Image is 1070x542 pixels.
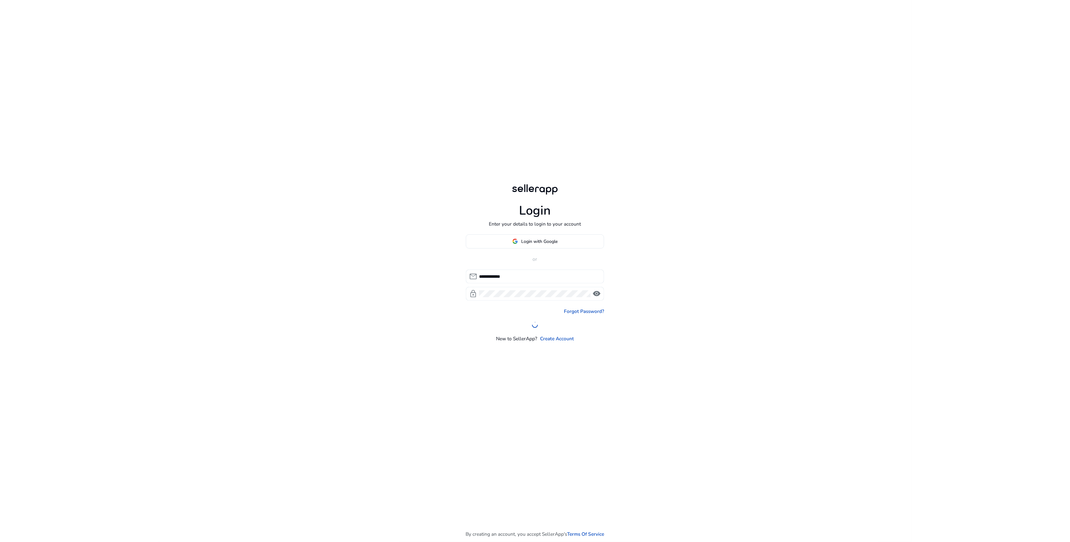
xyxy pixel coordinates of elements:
[564,308,604,315] a: Forgot Password?
[469,272,477,281] span: mail
[521,238,558,245] span: Login with Google
[593,290,601,298] span: visibility
[512,238,518,244] img: google-logo.svg
[466,255,604,263] p: or
[567,530,604,538] a: Terms Of Service
[496,335,537,342] p: New to SellerApp?
[489,220,581,227] p: Enter your details to login to your account
[469,290,477,298] span: lock
[540,335,574,342] a: Create Account
[519,203,551,218] h1: Login
[466,234,604,249] button: Login with Google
